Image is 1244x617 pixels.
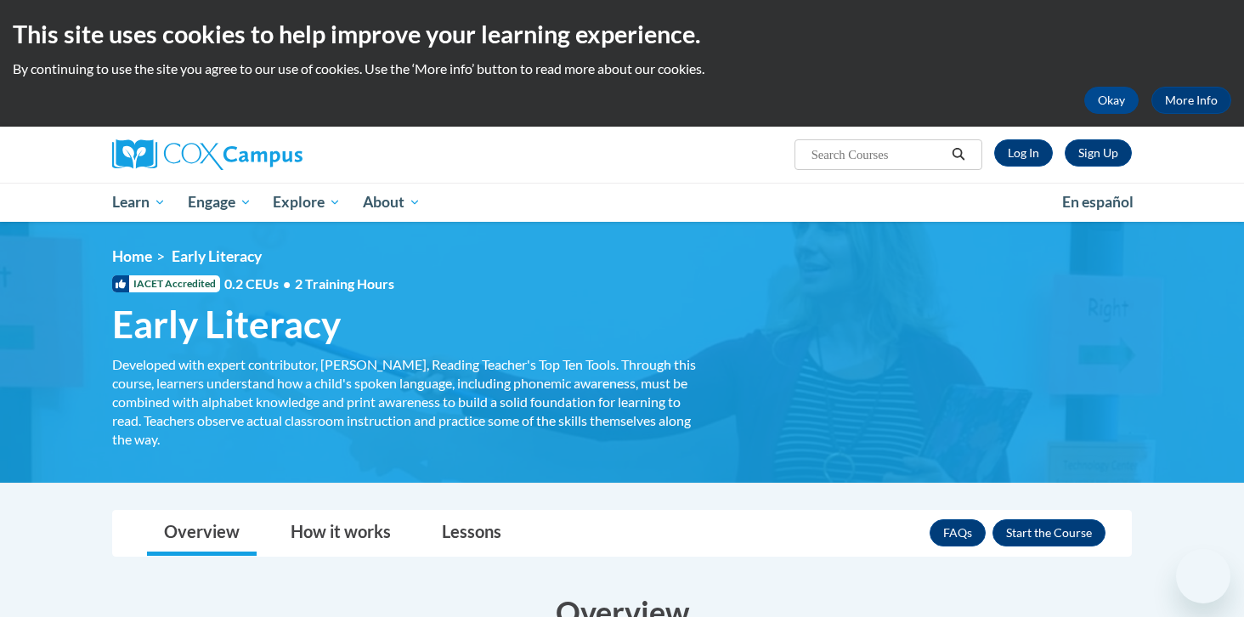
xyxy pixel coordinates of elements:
[295,275,394,292] span: 2 Training Hours
[112,139,435,170] a: Cox Campus
[283,275,291,292] span: •
[1051,184,1145,220] a: En español
[262,183,352,222] a: Explore
[352,183,432,222] a: About
[930,519,986,546] a: FAQs
[274,511,408,556] a: How it works
[112,355,698,449] div: Developed with expert contributor, [PERSON_NAME], Reading Teacher's Top Ten Tools. Through this c...
[112,192,166,212] span: Learn
[101,183,177,222] a: Learn
[172,247,262,265] span: Early Literacy
[273,192,341,212] span: Explore
[112,247,152,265] a: Home
[363,192,421,212] span: About
[224,275,394,293] span: 0.2 CEUs
[1176,549,1230,603] iframe: Button to launch messaging window
[112,275,220,292] span: IACET Accredited
[992,519,1105,546] button: Enroll
[1065,139,1132,167] a: Register
[87,183,1157,222] div: Main menu
[810,144,946,165] input: Search Courses
[112,302,341,347] span: Early Literacy
[425,511,518,556] a: Lessons
[13,59,1231,78] p: By continuing to use the site you agree to our use of cookies. Use the ‘More info’ button to read...
[994,139,1053,167] a: Log In
[13,17,1231,51] h2: This site uses cookies to help improve your learning experience.
[147,511,257,556] a: Overview
[177,183,263,222] a: Engage
[188,192,252,212] span: Engage
[1062,193,1134,211] span: En español
[112,139,303,170] img: Cox Campus
[946,144,971,165] button: Search
[1151,87,1231,114] a: More Info
[1084,87,1139,114] button: Okay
